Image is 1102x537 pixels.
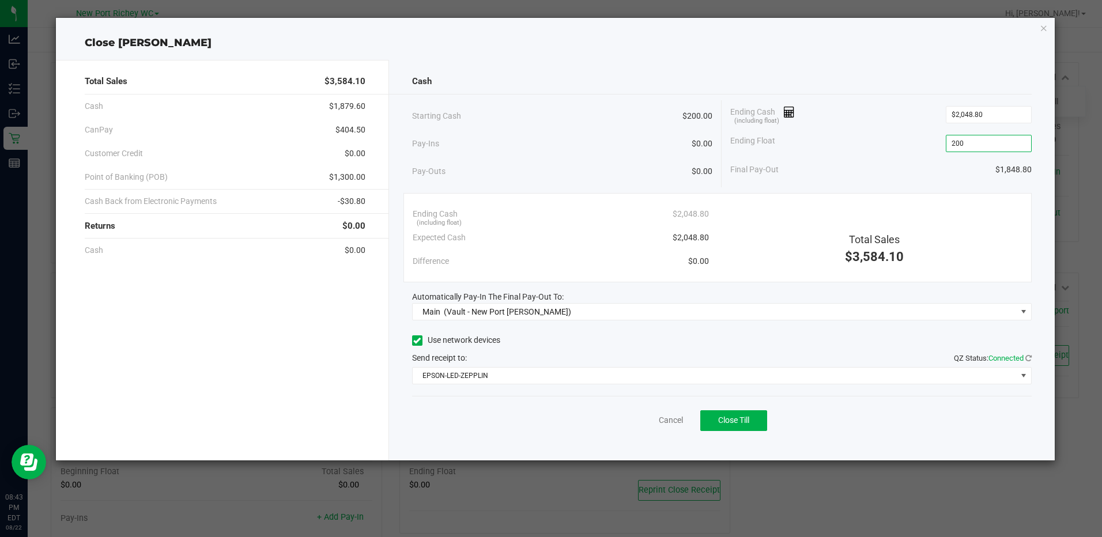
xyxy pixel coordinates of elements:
[673,208,709,220] span: $2,048.80
[413,232,466,244] span: Expected Cash
[673,232,709,244] span: $2,048.80
[692,138,712,150] span: $0.00
[995,164,1032,176] span: $1,848.80
[845,249,904,264] span: $3,584.10
[692,165,712,177] span: $0.00
[412,353,467,362] span: Send receipt to:
[849,233,900,245] span: Total Sales
[85,244,103,256] span: Cash
[412,334,500,346] label: Use network devices
[345,244,365,256] span: $0.00
[85,148,143,160] span: Customer Credit
[422,307,440,316] span: Main
[412,292,564,301] span: Automatically Pay-In The Final Pay-Out To:
[413,208,458,220] span: Ending Cash
[85,124,113,136] span: CanPay
[412,138,439,150] span: Pay-Ins
[329,171,365,183] span: $1,300.00
[734,116,779,126] span: (including float)
[413,255,449,267] span: Difference
[85,214,365,239] div: Returns
[988,354,1024,362] span: Connected
[338,195,365,207] span: -$30.80
[412,110,461,122] span: Starting Cash
[335,124,365,136] span: $404.50
[85,171,168,183] span: Point of Banking (POB)
[682,110,712,122] span: $200.00
[85,195,217,207] span: Cash Back from Electronic Payments
[56,35,1054,51] div: Close [PERSON_NAME]
[12,445,46,479] iframe: Resource center
[417,218,462,228] span: (including float)
[329,100,365,112] span: $1,879.60
[954,354,1032,362] span: QZ Status:
[730,135,775,152] span: Ending Float
[85,75,127,88] span: Total Sales
[730,106,795,123] span: Ending Cash
[85,100,103,112] span: Cash
[444,307,571,316] span: (Vault - New Port [PERSON_NAME])
[730,164,779,176] span: Final Pay-Out
[700,410,767,431] button: Close Till
[688,255,709,267] span: $0.00
[324,75,365,88] span: $3,584.10
[412,75,432,88] span: Cash
[342,220,365,233] span: $0.00
[413,368,1017,384] span: EPSON-LED-ZEPPLIN
[412,165,446,177] span: Pay-Outs
[659,414,683,426] a: Cancel
[345,148,365,160] span: $0.00
[718,415,749,425] span: Close Till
